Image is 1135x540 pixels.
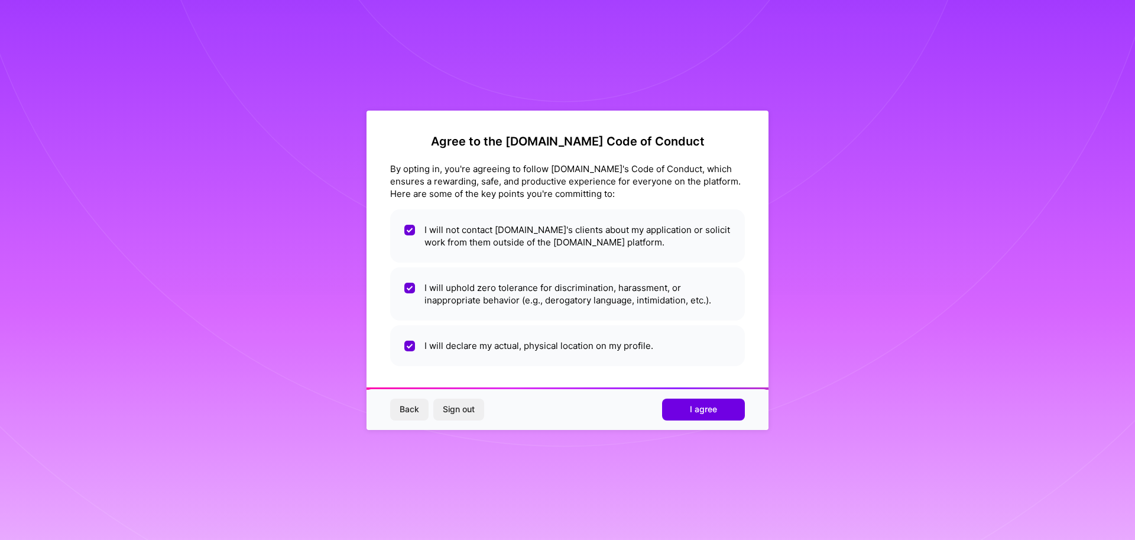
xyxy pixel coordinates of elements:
h2: Agree to the [DOMAIN_NAME] Code of Conduct [390,134,745,148]
button: I agree [662,399,745,420]
button: Sign out [433,399,484,420]
span: I agree [690,403,717,415]
li: I will not contact [DOMAIN_NAME]'s clients about my application or solicit work from them outside... [390,209,745,263]
div: By opting in, you're agreeing to follow [DOMAIN_NAME]'s Code of Conduct, which ensures a rewardin... [390,163,745,200]
li: I will uphold zero tolerance for discrimination, harassment, or inappropriate behavior (e.g., der... [390,267,745,321]
span: Back [400,403,419,415]
li: I will declare my actual, physical location on my profile. [390,325,745,366]
span: Sign out [443,403,475,415]
button: Back [390,399,429,420]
